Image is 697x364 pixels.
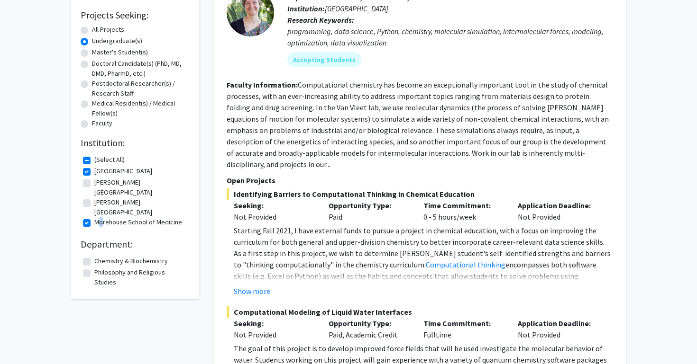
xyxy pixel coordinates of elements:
a: Computational thinking [426,260,505,269]
p: Open Projects [227,175,613,186]
div: programming, data science, Python, chemistry, molecular simulation, intermolecular forces, modeli... [287,26,613,48]
div: Not Provided [511,200,605,222]
label: Master's Student(s) [92,47,148,57]
span: Identifying Barriers to Computational Thinking in Chemical Education [227,188,613,200]
label: Chemistry & Biochemistry [94,256,168,266]
b: Institution: [287,4,325,13]
label: Philosophy and Religious Studies [94,267,187,287]
label: Faculty [92,118,112,128]
div: Paid [321,200,416,222]
p: Time Commitment: [423,318,504,329]
button: Show more [234,285,270,297]
h2: Projects Seeking: [81,9,190,21]
p: Application Deadline: [518,318,598,329]
h2: Institution: [81,137,190,149]
label: All Projects [92,25,124,35]
div: Not Provided [511,318,605,340]
p: Application Deadline: [518,200,598,211]
label: Postdoctoral Researcher(s) / Research Staff [92,79,190,98]
label: Undergraduate(s) [92,36,142,46]
label: (Select All) [94,155,125,165]
div: Paid, Academic Credit [321,318,416,340]
fg-read-more: Computational chemistry has become an exceptionally important tool in the study of chemical proce... [227,80,609,169]
iframe: Chat [7,321,40,357]
div: 0 - 5 hours/week [416,200,511,222]
label: Morehouse School of Medicine [94,217,182,227]
label: [PERSON_NAME][GEOGRAPHIC_DATA] [94,178,187,197]
label: Doctoral Candidate(s) (PhD, MD, DMD, PharmD, etc.) [92,59,190,79]
h2: Department: [81,239,190,250]
div: Not Provided [234,329,314,340]
label: Medical Resident(s) / Medical Fellow(s) [92,98,190,118]
span: [GEOGRAPHIC_DATA] [325,4,388,13]
label: [GEOGRAPHIC_DATA] [94,166,152,176]
b: Faculty Information: [227,80,298,89]
div: Fulltime [416,318,511,340]
p: Seeking: [234,318,314,329]
b: Research Keywords: [287,15,354,25]
p: Opportunity Type: [329,200,409,211]
p: Starting Fall 2021, I have external funds to pursue a project in chemical education, with a focus... [234,225,613,293]
p: Seeking: [234,200,314,211]
mat-chip: Accepting Students [287,52,361,67]
span: Computational Modeling of Liquid Water Interfaces [227,306,613,318]
p: Time Commitment: [423,200,504,211]
label: [PERSON_NAME][GEOGRAPHIC_DATA] [94,197,187,217]
div: Not Provided [234,211,314,222]
p: Opportunity Type: [329,318,409,329]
